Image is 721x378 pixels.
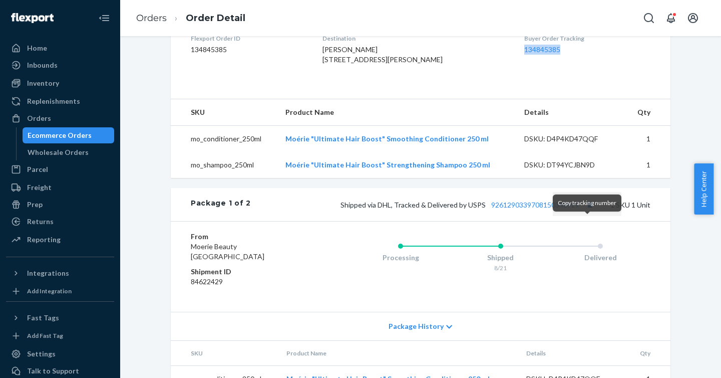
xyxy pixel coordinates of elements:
td: mo_conditioner_250ml [171,126,277,152]
a: 134845385 [524,45,560,54]
dd: 84622429 [191,277,310,287]
a: Orders [136,13,167,24]
div: Home [27,43,47,53]
a: Add Integration [6,285,114,297]
th: Product Name [278,341,518,366]
button: Fast Tags [6,310,114,326]
div: Reporting [27,235,61,245]
div: Fast Tags [27,313,59,323]
a: Orders [6,110,114,126]
th: Qty [626,99,670,126]
div: 8/21 [451,264,551,272]
a: 9261290339708150346929 [491,201,579,209]
div: Add Integration [27,287,72,295]
div: Inbounds [27,60,58,70]
a: Moérie "Ultimate Hair Boost" Smoothing Conditioner 250 ml [285,134,489,143]
span: Package History [389,321,444,331]
div: Freight [27,182,52,193]
a: Parcel [6,161,114,177]
div: Add Fast Tag [27,331,63,340]
th: Details [516,99,626,126]
div: Orders [27,113,51,123]
dt: Buyer Order Tracking [524,34,650,43]
td: 1 [626,152,670,178]
a: Returns [6,214,114,230]
span: Moerie Beauty [GEOGRAPHIC_DATA] [191,242,264,261]
th: SKU [171,99,277,126]
div: Replenishments [27,96,80,106]
td: 1 [626,126,670,152]
dt: Flexport Order ID [191,34,306,43]
a: Order Detail [186,13,245,24]
img: Flexport logo [11,13,54,23]
button: Help Center [694,163,713,215]
div: Returns [27,217,54,227]
span: [PERSON_NAME] [STREET_ADDRESS][PERSON_NAME] [322,45,443,64]
dd: 134845385 [191,45,306,55]
a: Replenishments [6,93,114,109]
div: Integrations [27,268,69,278]
div: Parcel [27,164,48,174]
th: Product Name [277,99,516,126]
div: Delivered [550,253,650,263]
a: Reporting [6,232,114,248]
div: Prep [27,200,43,210]
dt: Shipment ID [191,267,310,277]
th: Details [518,341,628,366]
button: Open account menu [683,8,703,28]
button: Integrations [6,265,114,281]
div: Shipped [451,253,551,263]
a: Inbounds [6,57,114,73]
th: Qty [628,341,670,366]
div: Inventory [27,78,59,88]
dt: From [191,232,310,242]
a: Settings [6,346,114,362]
dt: Destination [322,34,509,43]
a: Moérie "Ultimate Hair Boost" Strengthening Shampoo 250 ml [285,160,490,169]
a: Freight [6,179,114,196]
div: Talk to Support [27,366,79,376]
div: Settings [27,349,56,359]
div: 1 SKU 1 Unit [251,198,650,211]
div: Wholesale Orders [28,147,89,157]
a: Ecommerce Orders [23,127,115,143]
a: Prep [6,197,114,213]
td: mo_shampoo_250ml [171,152,277,178]
div: Ecommerce Orders [28,130,92,140]
a: Add Fast Tag [6,330,114,342]
th: SKU [171,341,278,366]
div: DSKU: DT94YCJBN9D [524,160,618,170]
button: Open notifications [661,8,681,28]
a: Inventory [6,75,114,91]
a: Wholesale Orders [23,144,115,160]
div: DSKU: D4P4KD47QQF [524,134,618,144]
a: Home [6,40,114,56]
button: Close Navigation [94,8,114,28]
ol: breadcrumbs [128,4,253,33]
span: Shipped via DHL, Tracked & Delivered by USPS [340,201,596,209]
div: Package 1 of 2 [191,198,251,211]
button: Open Search Box [639,8,659,28]
div: Processing [350,253,451,263]
span: Copy tracking number [558,199,616,207]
